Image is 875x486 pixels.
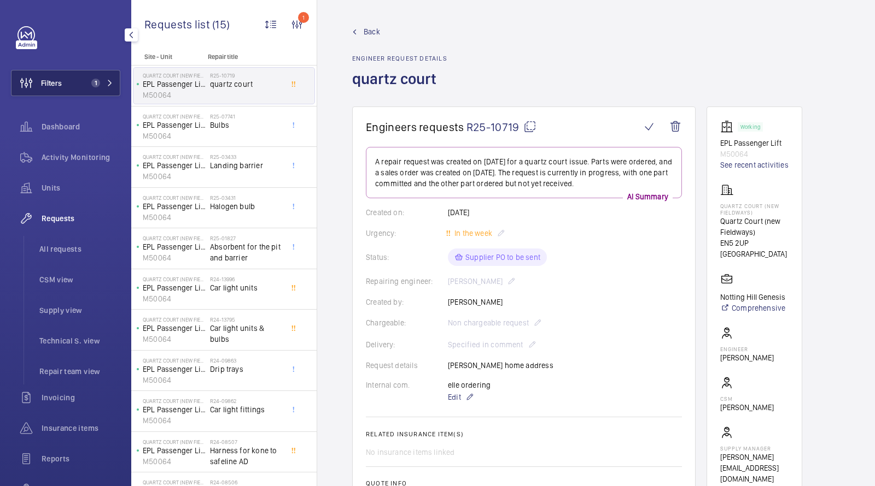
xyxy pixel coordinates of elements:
[720,238,789,259] p: EN5 2UP [GEOGRAPHIC_DATA]
[143,323,206,334] p: EPL Passenger Lift
[352,55,447,62] h2: Engineer request details
[39,274,120,285] span: CSM view
[210,398,282,404] h2: R24-09862
[720,445,789,452] p: Supply manager
[144,17,212,31] span: Requests list
[143,131,206,141] p: M50064
[210,235,282,241] h2: R25-01827
[210,160,282,171] span: Landing barrier
[39,244,120,254] span: All requests
[366,120,464,134] span: Engineers requests
[143,316,206,323] p: Quartz Court (new Fieldways)
[720,216,789,238] p: Quartz Court (new Fieldways)
[143,160,206,171] p: EPL Passenger Lift
[448,392,461,402] span: Edit
[720,452,789,484] p: [PERSON_NAME][EMAIL_ADDRESS][DOMAIN_NAME]
[143,90,206,100] p: M50064
[210,404,282,415] span: Car light fittings
[720,346,774,352] p: Engineer
[143,153,206,160] p: Quartz Court (new Fieldways)
[143,113,206,120] p: Quartz Court (new Fieldways)
[210,113,282,120] h2: R25-07741
[143,415,206,426] p: M50064
[42,392,120,403] span: Invoicing
[143,171,206,182] p: M50064
[375,156,673,189] p: A repair request was created on [DATE] for a quartz court issue. Parts were ordered, and a sales ...
[143,438,206,445] p: Quartz Court (new Fieldways)
[210,120,282,131] span: Bulbs
[42,121,120,132] span: Dashboard
[143,445,206,456] p: EPL Passenger Lift
[39,305,120,316] span: Supply view
[720,203,789,216] p: Quartz Court (new Fieldways)
[143,375,206,386] p: M50064
[210,201,282,212] span: Halogen bulb
[143,398,206,404] p: Quartz Court (new Fieldways)
[143,404,206,415] p: EPL Passenger Lift
[720,402,774,413] p: [PERSON_NAME]
[210,316,282,323] h2: R24-13795
[210,364,282,375] span: Drip trays
[143,212,206,223] p: M50064
[143,72,206,79] p: Quartz Court (new Fieldways)
[39,366,120,377] span: Repair team view
[720,395,774,402] p: CSM
[364,26,380,37] span: Back
[42,453,120,464] span: Reports
[143,357,206,364] p: Quartz Court (new Fieldways)
[143,194,206,201] p: Quartz Court (new Fieldways)
[143,201,206,212] p: EPL Passenger Lift
[210,282,282,293] span: Car light units
[91,79,100,87] span: 1
[143,79,206,90] p: EPL Passenger Lift
[210,357,282,364] h2: R24-09863
[210,79,282,90] span: quartz court
[143,479,206,485] p: Quartz Court (new Fieldways)
[143,364,206,375] p: EPL Passenger Lift
[210,445,282,467] span: Harness for kone to safeline AD
[720,159,789,170] a: See recent activities
[210,153,282,160] h2: R25-03433
[143,293,206,304] p: M50064
[740,125,760,129] p: Working
[143,282,206,293] p: EPL Passenger Lift
[143,241,206,252] p: EPL Passenger Lift
[210,276,282,282] h2: R24-13996
[720,120,738,133] img: elevator.svg
[143,276,206,282] p: Quartz Court (new Fieldways)
[143,252,206,263] p: M50064
[41,78,62,88] span: Filters
[366,430,682,438] h2: Related insurance item(s)
[143,235,206,241] p: Quartz Court (new Fieldways)
[720,149,789,159] p: M50064
[210,438,282,445] h2: R24-08507
[39,335,120,346] span: Technical S. view
[42,213,120,224] span: Requests
[210,194,282,201] h2: R25-03431
[143,334,206,345] p: M50064
[42,152,120,163] span: Activity Monitoring
[720,303,785,313] a: Comprehensive
[131,53,203,61] p: Site - Unit
[210,479,282,485] h2: R24-08506
[42,182,120,193] span: Units
[720,292,785,303] p: Notting Hill Genesis
[143,120,206,131] p: EPL Passenger Lift
[210,323,282,345] span: Car light units & bulbs
[208,53,280,61] p: Repair title
[720,138,789,149] p: EPL Passenger Lift
[352,69,447,106] h1: quartz court
[143,456,206,467] p: M50064
[42,423,120,434] span: Insurance items
[210,72,282,79] h2: R25-10719
[623,191,673,202] p: AI Summary
[466,120,536,134] span: R25-10719
[210,241,282,263] span: Absorbent for the pit and barrier
[720,352,774,363] p: [PERSON_NAME]
[11,70,120,96] button: Filters1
